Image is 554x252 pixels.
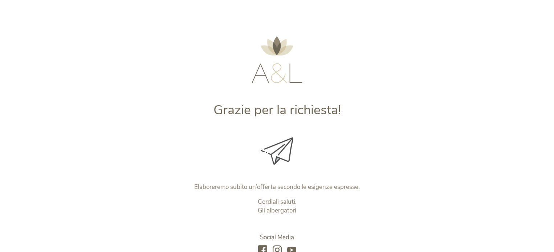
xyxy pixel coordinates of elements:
span: Social Media [260,233,294,241]
img: AMONTI & LUNARIS Wellnessresort [252,36,302,83]
img: Grazie per la richiesta! [261,137,293,165]
p: Elaboreremo subito un’offerta secondo le esigenze espresse. [126,183,429,191]
span: Grazie per la richiesta! [213,101,341,119]
p: Cordiali saluti. Gli albergatori [126,198,429,215]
